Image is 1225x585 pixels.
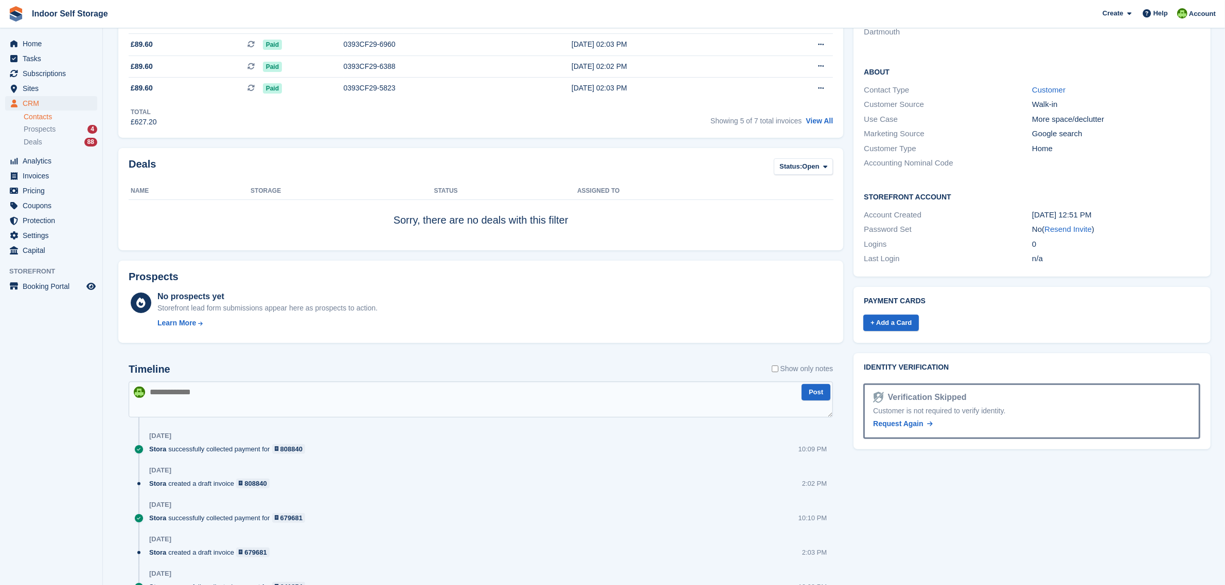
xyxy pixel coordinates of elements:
span: Stora [149,547,166,557]
div: 0 [1032,239,1200,250]
div: Password Set [864,224,1032,235]
div: n/a [1032,253,1200,265]
div: successfully collected payment for [149,513,310,523]
a: menu [5,154,97,168]
div: [DATE] 02:03 PM [572,83,760,94]
span: Capital [23,243,84,258]
span: Create [1103,8,1123,19]
div: Account Created [864,209,1032,221]
h2: Deals [129,158,156,177]
a: Request Again [873,418,933,429]
span: Stora [149,513,166,523]
a: Customer [1032,85,1066,94]
div: [DATE] 02:03 PM [572,39,760,50]
a: Indoor Self Storage [28,5,112,22]
span: Subscriptions [23,66,84,81]
img: Identity Verification Ready [873,392,883,403]
div: Google search [1032,128,1200,140]
span: Protection [23,213,84,228]
div: Customer Source [864,99,1032,111]
h2: Timeline [129,363,170,375]
h2: Storefront Account [864,191,1200,202]
span: Pricing [23,184,84,198]
span: Paid [263,83,282,94]
div: Customer Type [864,143,1032,155]
th: Name [129,183,251,199]
div: 0393CF29-5823 [344,83,527,94]
a: menu [5,51,97,66]
a: Contacts [24,112,97,122]
a: 679681 [236,547,270,557]
div: 2:03 PM [802,547,827,557]
div: created a draft invoice [149,479,275,488]
span: Sorry, there are no deals with this filter [394,214,569,226]
th: Status [434,183,578,199]
div: Last Login [864,253,1032,265]
div: 679681 [280,513,303,523]
div: [DATE] [149,501,171,509]
span: Analytics [23,154,84,168]
div: 0393CF29-6388 [344,61,527,72]
div: 679681 [244,547,267,557]
a: Resend Invite [1044,225,1092,233]
div: No [1032,224,1200,235]
span: ( ) [1042,225,1094,233]
div: No prospects yet [157,290,378,303]
div: Customer is not required to verify identity. [873,406,1191,416]
span: Tasks [23,51,84,66]
span: Showing 5 of 7 total invoices [711,117,802,125]
a: menu [5,279,97,294]
span: Stora [149,479,166,488]
span: £89.60 [131,61,153,72]
div: £627.20 [131,117,157,127]
a: menu [5,81,97,96]
span: Stora [149,444,166,454]
div: 4 [87,125,97,134]
a: 808840 [272,444,306,454]
div: [DATE] [149,535,171,543]
a: Prospects 4 [24,124,97,135]
button: Status: Open [774,158,833,175]
a: menu [5,66,97,81]
a: menu [5,228,97,243]
img: Helen Wilson [1177,8,1187,19]
div: Verification Skipped [884,391,967,404]
span: Account [1189,9,1216,19]
div: Use Case [864,114,1032,125]
span: Coupons [23,198,84,213]
div: Logins [864,239,1032,250]
a: menu [5,184,97,198]
button: Post [802,384,830,401]
div: successfully collected payment for [149,444,310,454]
a: menu [5,198,97,213]
div: Marketing Source [864,128,1032,140]
a: menu [5,213,97,228]
a: Deals 88 [24,137,97,148]
div: Learn More [157,318,196,328]
span: Help [1153,8,1168,19]
span: Paid [263,62,282,72]
span: Deals [24,137,42,147]
span: Status: [779,161,802,172]
a: + Add a Card [863,315,919,332]
li: Dartmouth [864,26,1032,38]
span: Settings [23,228,84,243]
span: Invoices [23,169,84,183]
div: 808840 [244,479,267,488]
input: Show only notes [772,363,778,374]
h2: Identity verification [864,363,1200,372]
th: Assigned to [577,183,833,199]
div: 10:10 PM [798,513,827,523]
h2: Payment cards [864,297,1200,305]
div: Contact Type [864,84,1032,96]
span: Open [802,161,819,172]
img: stora-icon-8386f47178a22dfd0bd8f6a31ec36ba5ce8667c1dd55bd0f319d3a0aa187defe.svg [8,6,24,22]
a: 808840 [236,479,270,488]
img: Helen Wilson [134,387,145,398]
label: Show only notes [772,363,833,374]
div: [DATE] [149,570,171,578]
div: More space/declutter [1032,114,1200,125]
div: 10:09 PM [798,444,827,454]
div: 88 [84,138,97,147]
span: Booking Portal [23,279,84,294]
